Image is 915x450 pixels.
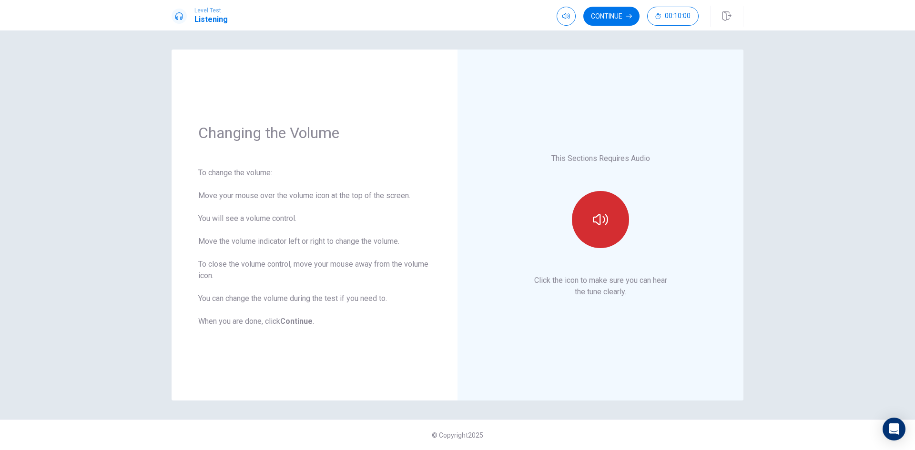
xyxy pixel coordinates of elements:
[534,275,667,298] p: Click the icon to make sure you can hear the tune clearly.
[194,7,228,14] span: Level Test
[883,418,905,440] div: Open Intercom Messenger
[583,7,640,26] button: Continue
[647,7,699,26] button: 00:10:00
[432,431,483,439] span: © Copyright 2025
[551,153,650,164] p: This Sections Requires Audio
[198,167,431,327] div: To change the volume: Move your mouse over the volume icon at the top of the screen. You will see...
[194,14,228,25] h1: Listening
[198,123,431,142] h1: Changing the Volume
[280,317,313,326] b: Continue
[665,12,691,20] span: 00:10:00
